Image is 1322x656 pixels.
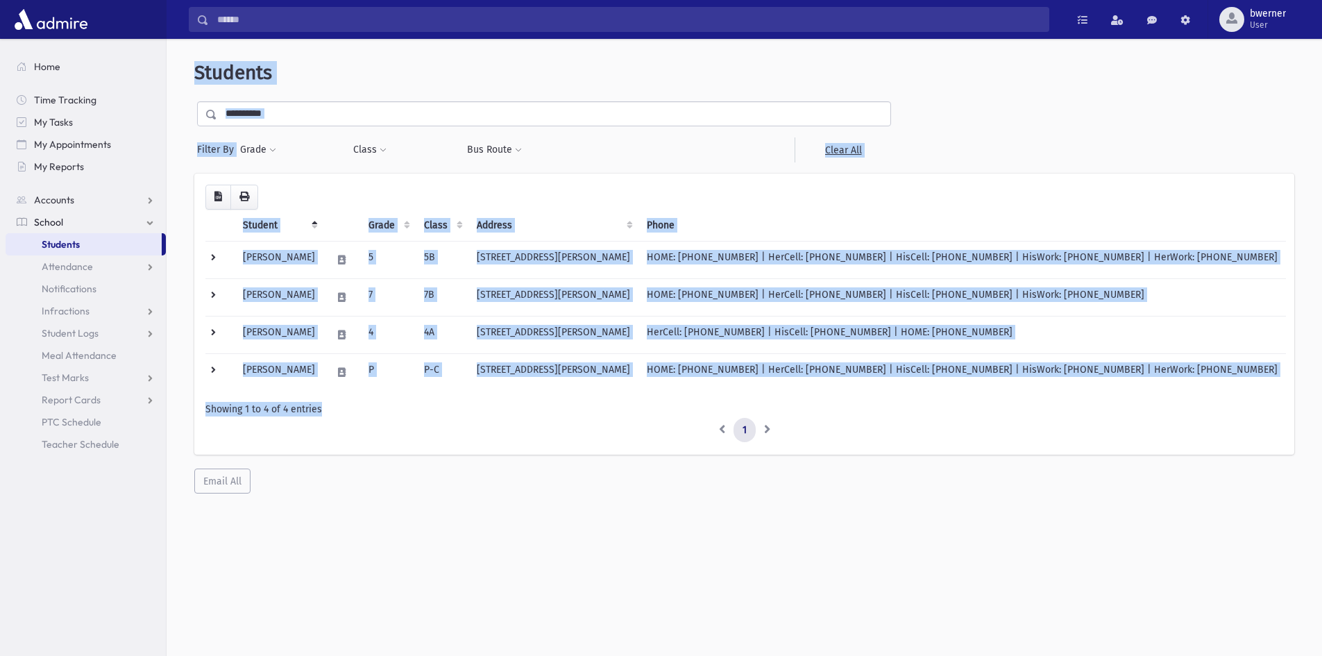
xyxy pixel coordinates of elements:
a: Time Tracking [6,89,166,111]
button: CSV [205,185,231,210]
a: My Appointments [6,133,166,155]
span: PTC Schedule [42,416,101,428]
span: Teacher Schedule [42,438,119,451]
span: My Reports [34,160,84,173]
div: Showing 1 to 4 of 4 entries [205,402,1283,417]
span: Test Marks [42,371,89,384]
span: Report Cards [42,394,101,406]
span: Home [34,60,60,73]
td: HOME: [PHONE_NUMBER] | HerCell: [PHONE_NUMBER] | HisCell: [PHONE_NUMBER] | HisWork: [PHONE_NUMBER] [638,278,1286,316]
a: Student Logs [6,322,166,344]
a: Infractions [6,300,166,322]
td: [PERSON_NAME] [235,241,323,278]
span: bwerner [1250,8,1286,19]
a: Meal Attendance [6,344,166,367]
a: School [6,211,166,233]
a: PTC Schedule [6,411,166,433]
td: 5B [416,241,468,278]
button: Bus Route [466,137,523,162]
th: Class: activate to sort column ascending [416,210,468,242]
a: Accounts [6,189,166,211]
th: Phone [638,210,1286,242]
td: HerCell: [PHONE_NUMBER] | HisCell: [PHONE_NUMBER] | HOME: [PHONE_NUMBER] [638,316,1286,353]
a: Clear All [795,137,891,162]
a: Report Cards [6,389,166,411]
span: Students [42,238,80,251]
span: Time Tracking [34,94,96,106]
span: School [34,216,63,228]
td: P [360,353,416,391]
input: Search [209,7,1049,32]
td: [STREET_ADDRESS][PERSON_NAME] [468,241,638,278]
button: Class [353,137,387,162]
span: Student Logs [42,327,99,339]
button: Email All [194,469,251,494]
span: Attendance [42,260,93,273]
td: [STREET_ADDRESS][PERSON_NAME] [468,278,638,316]
button: Print [230,185,258,210]
th: Grade: activate to sort column ascending [360,210,416,242]
td: [STREET_ADDRESS][PERSON_NAME] [468,316,638,353]
a: Attendance [6,255,166,278]
td: 7B [416,278,468,316]
td: 4A [416,316,468,353]
td: [PERSON_NAME] [235,353,323,391]
a: Test Marks [6,367,166,389]
span: Accounts [34,194,74,206]
img: AdmirePro [11,6,91,33]
td: P-C [416,353,468,391]
th: Address: activate to sort column ascending [468,210,638,242]
a: Home [6,56,166,78]
span: Students [194,61,272,84]
th: Student: activate to sort column descending [235,210,323,242]
td: 4 [360,316,416,353]
td: 7 [360,278,416,316]
span: My Tasks [34,116,73,128]
a: My Tasks [6,111,166,133]
span: Notifications [42,283,96,295]
span: User [1250,19,1286,31]
span: Filter By [197,142,239,157]
span: Meal Attendance [42,349,117,362]
td: 5 [360,241,416,278]
td: [PERSON_NAME] [235,278,323,316]
span: My Appointments [34,138,111,151]
a: Teacher Schedule [6,433,166,455]
td: HOME: [PHONE_NUMBER] | HerCell: [PHONE_NUMBER] | HisCell: [PHONE_NUMBER] | HisWork: [PHONE_NUMBER... [638,353,1286,391]
td: [STREET_ADDRESS][PERSON_NAME] [468,353,638,391]
a: My Reports [6,155,166,178]
td: [PERSON_NAME] [235,316,323,353]
span: Infractions [42,305,90,317]
a: 1 [734,418,756,443]
a: Notifications [6,278,166,300]
td: HOME: [PHONE_NUMBER] | HerCell: [PHONE_NUMBER] | HisCell: [PHONE_NUMBER] | HisWork: [PHONE_NUMBER... [638,241,1286,278]
button: Grade [239,137,277,162]
a: Students [6,233,162,255]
